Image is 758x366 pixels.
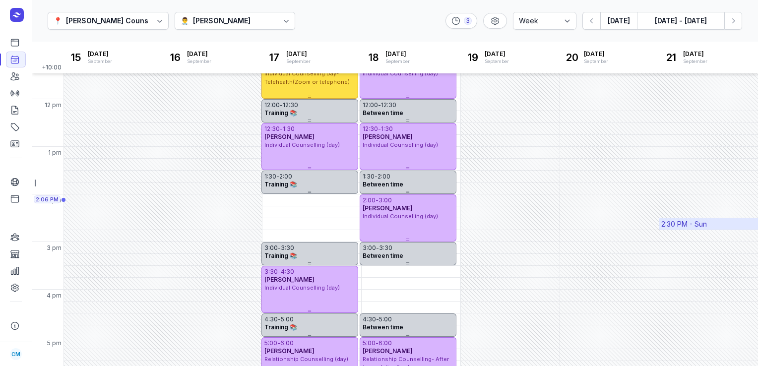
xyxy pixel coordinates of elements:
div: - [278,315,281,323]
div: 12:30 [264,125,280,133]
div: 17 [266,50,282,65]
span: Training 📚 [264,323,297,331]
span: 1 pm [48,149,62,157]
div: September [385,58,410,65]
div: 📍 [54,15,62,27]
div: 1:30 [283,125,295,133]
span: Individual Counselling (day) [264,141,340,148]
div: - [378,125,381,133]
span: +10:00 [42,63,63,73]
button: [DATE] - [DATE] [637,12,724,30]
div: 4:30 [264,315,278,323]
div: 5:00 [281,315,294,323]
div: 15 [68,50,84,65]
span: Between time [363,323,403,331]
div: 16 [167,50,183,65]
div: 1:30 [381,125,393,133]
div: 👨‍⚕️ [181,15,189,27]
div: 3:00 [379,196,392,204]
span: 3 pm [47,244,62,252]
div: - [276,173,279,181]
span: [DATE] [286,50,311,58]
div: 12:30 [363,125,378,133]
div: 12:30 [283,101,298,109]
span: 2:06 PM [36,195,59,203]
div: 2:00 [378,173,390,181]
div: 21 [663,50,679,65]
div: - [376,244,379,252]
div: 5:00 [363,339,376,347]
span: Between time [363,109,403,117]
span: 12 pm [45,101,62,109]
div: - [280,125,283,133]
div: 6:00 [379,339,392,347]
button: [DATE] [600,12,637,30]
span: Individual Counselling (day) [264,284,340,291]
div: September [187,58,211,65]
div: 12:00 [264,101,280,109]
div: - [376,196,379,204]
div: 4:30 [363,315,376,323]
div: September [286,58,311,65]
div: 6:00 [280,339,294,347]
div: 3:00 [264,244,278,252]
span: [DATE] [485,50,509,58]
span: [PERSON_NAME] [264,133,315,140]
div: 19 [465,50,481,65]
div: 1:30 [264,173,276,181]
span: [PERSON_NAME] [363,204,413,212]
div: 12:00 [363,101,378,109]
span: [DATE] [683,50,707,58]
span: CM [11,348,20,360]
span: [DATE] [187,50,211,58]
div: - [280,101,283,109]
span: Relationship Counselling (day) [264,356,348,363]
div: - [378,101,381,109]
div: September [683,58,707,65]
div: - [375,173,378,181]
span: 5 pm [47,339,62,347]
span: Training 📚 [264,109,297,117]
span: 4 pm [47,292,62,300]
span: [PERSON_NAME] [264,276,315,283]
div: 5:00 [379,315,392,323]
div: - [278,244,281,252]
span: [DATE] [88,50,112,58]
span: Training 📚 [264,181,297,188]
div: 2:00 [279,173,292,181]
span: Individual Counselling (day) [363,141,438,148]
span: [DATE] [385,50,410,58]
div: 20 [564,50,580,65]
span: Individual Counselling (day) [363,213,438,220]
span: [DATE] [584,50,608,58]
div: 2:30 PM - Sun [661,219,707,229]
div: 18 [366,50,381,65]
span: Individual Counselling (day) [363,70,438,77]
div: September [584,58,608,65]
div: September [485,58,509,65]
span: [PERSON_NAME] [363,133,413,140]
div: 3:30 [379,244,392,252]
span: Training 📚 [264,252,297,259]
div: 3:30 [281,244,294,252]
div: 3:30 [264,268,278,276]
div: 3:00 [363,244,376,252]
span: [PERSON_NAME] [264,347,315,355]
div: - [376,315,379,323]
span: [PERSON_NAME] [363,347,413,355]
div: 3 [464,17,472,25]
span: Between time [363,181,403,188]
div: 12:30 [381,101,396,109]
div: 2:00 [363,196,376,204]
div: 1:30 [363,173,375,181]
span: Between time [363,252,403,259]
div: - [277,339,280,347]
span: Individual Counselling Day- Telehealth(Zoom or telephone) [264,70,350,85]
div: 4:30 [281,268,294,276]
div: - [278,268,281,276]
div: - [376,339,379,347]
div: [PERSON_NAME] Counselling [66,15,168,27]
div: 5:00 [264,339,277,347]
div: September [88,58,112,65]
div: [PERSON_NAME] [193,15,251,27]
